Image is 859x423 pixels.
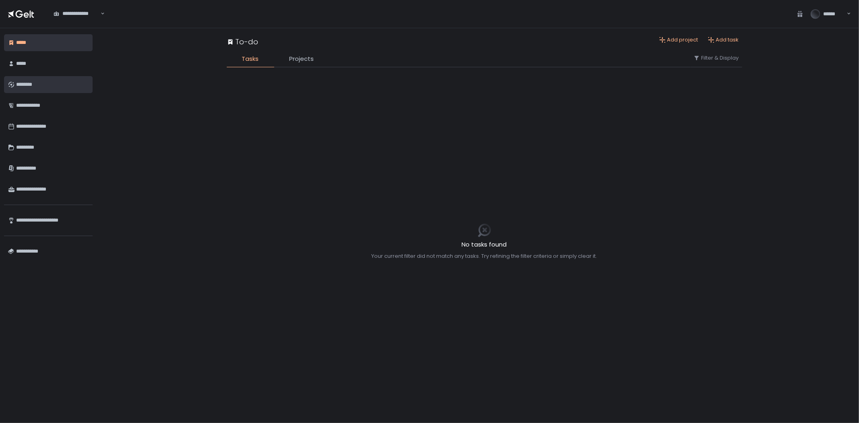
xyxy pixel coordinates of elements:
[48,5,105,22] div: Search for option
[659,36,698,44] button: Add project
[372,240,597,249] h2: No tasks found
[693,54,739,62] button: Filter & Display
[708,36,739,44] button: Add task
[290,54,314,64] span: Projects
[372,253,597,260] div: Your current filter did not match any tasks. Try refining the filter criteria or simply clear it.
[227,36,259,47] div: To-do
[242,54,259,64] span: Tasks
[99,10,100,18] input: Search for option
